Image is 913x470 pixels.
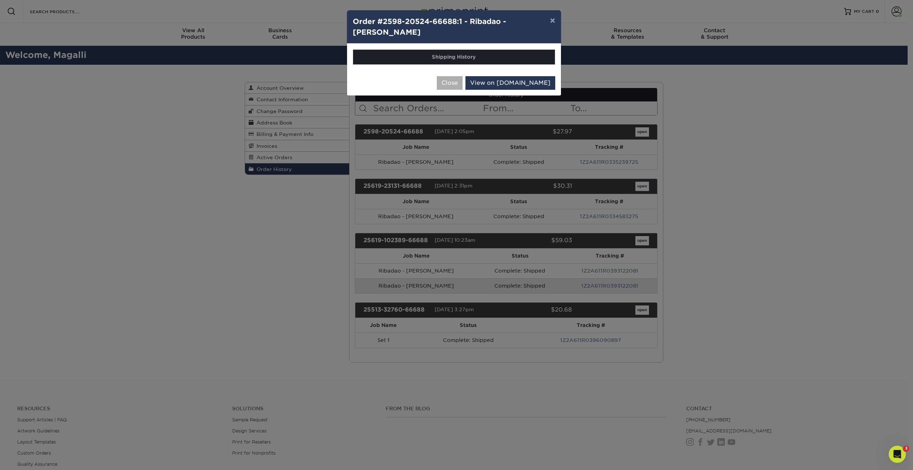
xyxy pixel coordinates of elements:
[353,16,555,38] h4: Order #2598-20524-66688:1 - Ribadao - [PERSON_NAME]
[465,76,555,90] a: View on [DOMAIN_NAME]
[889,446,906,463] iframe: Intercom live chat
[437,76,463,90] button: Close
[903,446,909,451] span: 3
[544,10,561,30] button: ×
[353,50,555,64] th: Shipping History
